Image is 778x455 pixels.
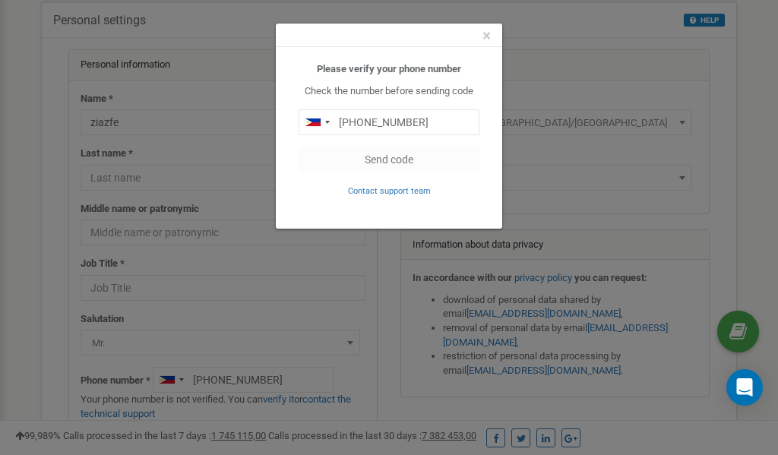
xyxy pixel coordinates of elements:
[299,109,479,135] input: 0905 123 4567
[726,369,763,406] div: Open Intercom Messenger
[482,27,491,45] span: ×
[299,110,334,134] div: Telephone country code
[482,28,491,44] button: Close
[348,185,431,196] a: Contact support team
[299,147,479,172] button: Send code
[317,63,461,74] b: Please verify your phone number
[348,186,431,196] small: Contact support team
[299,84,479,99] p: Check the number before sending code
